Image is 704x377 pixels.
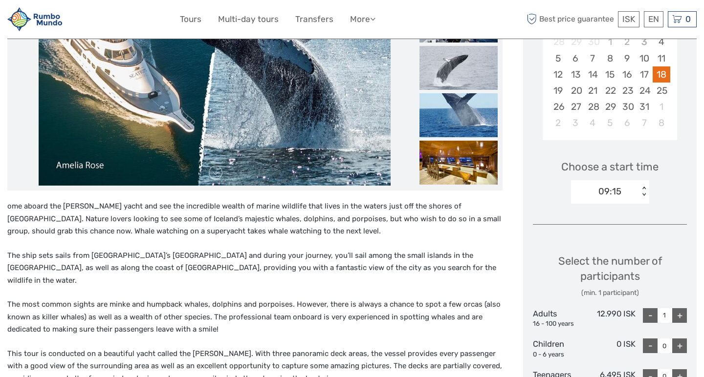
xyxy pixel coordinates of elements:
[112,15,124,27] button: Open LiveChat chat widget
[7,250,503,287] p: The ship sets sails from [GEOGRAPHIC_DATA]’s [GEOGRAPHIC_DATA] and during your journey, you’ll sa...
[636,83,653,99] div: Choose Friday, October 24th, 2025
[653,115,670,131] div: Choose Saturday, November 8th, 2025
[644,11,663,27] div: EN
[584,66,601,83] div: Choose Tuesday, October 14th, 2025
[7,200,503,238] p: ome aboard the [PERSON_NAME] yacht and see the incredible wealth of marine wildlife that lives in...
[636,34,653,50] div: Not available Friday, October 3rd, 2025
[636,99,653,115] div: Choose Friday, October 31st, 2025
[419,141,498,185] img: 0400e9115771424186e9ec63dffd3415_slider_thumbnail.jpeg
[601,50,618,66] div: Choose Wednesday, October 8th, 2025
[550,83,567,99] div: Choose Sunday, October 19th, 2025
[622,14,635,24] span: ISK
[584,83,601,99] div: Choose Tuesday, October 21st, 2025
[567,115,584,131] div: Choose Monday, November 3rd, 2025
[533,319,584,329] div: 16 - 100 years
[550,115,567,131] div: Choose Sunday, November 2nd, 2025
[601,115,618,131] div: Choose Wednesday, November 5th, 2025
[567,66,584,83] div: Choose Monday, October 13th, 2025
[533,350,584,359] div: 0 - 6 years
[419,46,498,90] img: 591a2ea30e5d417c8eb2bb858d734767_slider_thumbnail.jpeg
[218,12,279,26] a: Multi-day tours
[601,83,618,99] div: Choose Wednesday, October 22nd, 2025
[639,187,648,197] div: < >
[533,253,687,298] div: Select the number of participants
[636,50,653,66] div: Choose Friday, October 10th, 2025
[584,308,636,329] div: 12.990 ISK
[643,338,658,353] div: -
[567,50,584,66] div: Choose Monday, October 6th, 2025
[672,338,687,353] div: +
[561,159,659,174] span: Choose a start time
[350,12,375,26] a: More
[653,99,670,115] div: Choose Saturday, November 1st, 2025
[653,83,670,99] div: Choose Saturday, October 25th, 2025
[533,288,687,298] div: (min. 1 participant)
[7,7,62,31] img: 1892-3cdabdab-562f-44e9-842e-737c4ae7dc0a_logo_small.jpg
[584,115,601,131] div: Choose Tuesday, November 4th, 2025
[546,34,674,131] div: month 2025-10
[550,66,567,83] div: Choose Sunday, October 12th, 2025
[643,308,658,323] div: -
[567,83,584,99] div: Choose Monday, October 20th, 2025
[584,34,601,50] div: Not available Tuesday, September 30th, 2025
[584,50,601,66] div: Choose Tuesday, October 7th, 2025
[525,11,616,27] span: Best price guarantee
[533,308,584,329] div: Adults
[14,17,110,25] p: We're away right now. Please check back later!
[295,12,333,26] a: Transfers
[180,12,201,26] a: Tours
[584,338,636,359] div: 0 ISK
[601,66,618,83] div: Choose Wednesday, October 15th, 2025
[672,308,687,323] div: +
[618,115,636,131] div: Choose Thursday, November 6th, 2025
[550,50,567,66] div: Choose Sunday, October 5th, 2025
[601,99,618,115] div: Choose Wednesday, October 29th, 2025
[618,50,636,66] div: Choose Thursday, October 9th, 2025
[550,34,567,50] div: Not available Sunday, September 28th, 2025
[7,298,503,336] p: The most common sights are minke and humpback whales, dolphins and porpoises. However, there is a...
[598,185,621,198] div: 09:15
[653,50,670,66] div: Choose Saturday, October 11th, 2025
[636,115,653,131] div: Choose Friday, November 7th, 2025
[567,99,584,115] div: Choose Monday, October 27th, 2025
[618,83,636,99] div: Choose Thursday, October 23rd, 2025
[550,99,567,115] div: Choose Sunday, October 26th, 2025
[533,338,584,359] div: Children
[567,34,584,50] div: Not available Monday, September 29th, 2025
[684,14,692,24] span: 0
[419,93,498,137] img: 88454acf56df446f9f9a46d357d9e0fe_slider_thumbnail.jpg
[618,66,636,83] div: Choose Thursday, October 16th, 2025
[618,99,636,115] div: Choose Thursday, October 30th, 2025
[601,34,618,50] div: Not available Wednesday, October 1st, 2025
[618,34,636,50] div: Not available Thursday, October 2nd, 2025
[653,66,670,83] div: Choose Saturday, October 18th, 2025
[636,66,653,83] div: Choose Friday, October 17th, 2025
[653,34,670,50] div: Choose Saturday, October 4th, 2025
[584,99,601,115] div: Choose Tuesday, October 28th, 2025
